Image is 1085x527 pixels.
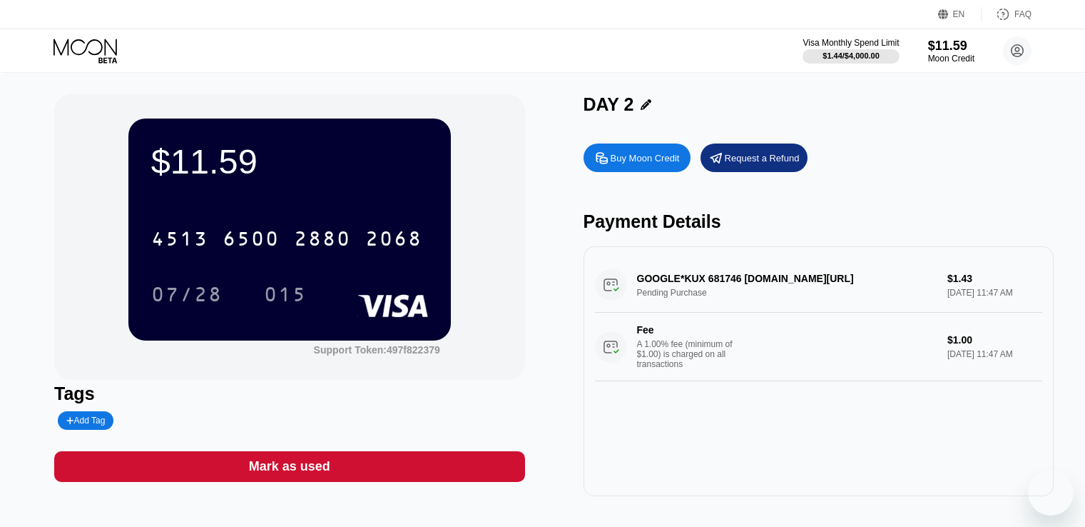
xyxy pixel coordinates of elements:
div: $11.59Moon Credit [928,39,974,64]
div: Buy Moon Credit [611,152,680,164]
div: Mark as used [54,451,524,482]
div: Request a Refund [701,144,808,172]
div: $11.59 [151,141,428,181]
div: FAQ [982,7,1031,21]
div: 2068 [365,229,422,252]
div: EN [938,7,982,21]
div: 4513650028802068 [143,221,431,256]
div: Support Token:497f822379 [314,344,440,356]
div: Support Token: 497f822379 [314,344,440,356]
div: Visa Monthly Spend Limit$1.44/$4,000.00 [803,38,899,64]
div: DAY 2 [584,94,634,115]
div: Moon Credit [928,54,974,64]
div: $1.00 [947,334,1042,346]
div: 2880 [294,229,351,252]
div: FAQ [1014,9,1031,19]
div: Payment Details [584,211,1054,232]
div: Request a Refund [725,152,800,164]
iframe: Viestintäikkunan käynnistyspainike [1028,470,1074,516]
div: Mark as used [249,458,330,475]
div: Add Tag [66,416,105,426]
div: 015 [253,276,317,312]
div: 6500 [223,229,280,252]
div: [DATE] 11:47 AM [947,349,1042,359]
div: A 1.00% fee (minimum of $1.00) is charged on all transactions [637,339,744,369]
div: FeeA 1.00% fee (minimum of $1.00) is charged on all transactions$1.00[DATE] 11:47 AM [595,313,1042,381]
div: 015 [264,285,307,308]
div: Buy Moon Credit [584,144,691,172]
div: $1.44 / $4,000.00 [822,51,880,60]
div: Visa Monthly Spend Limit [803,38,899,48]
div: 07/28 [151,285,223,308]
div: Add Tag [58,411,113,430]
div: Tags [54,383,524,404]
div: 4513 [151,229,208,252]
div: $11.59 [928,39,974,54]
div: EN [953,9,965,19]
div: Fee [637,324,737,336]
div: 07/28 [141,276,233,312]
